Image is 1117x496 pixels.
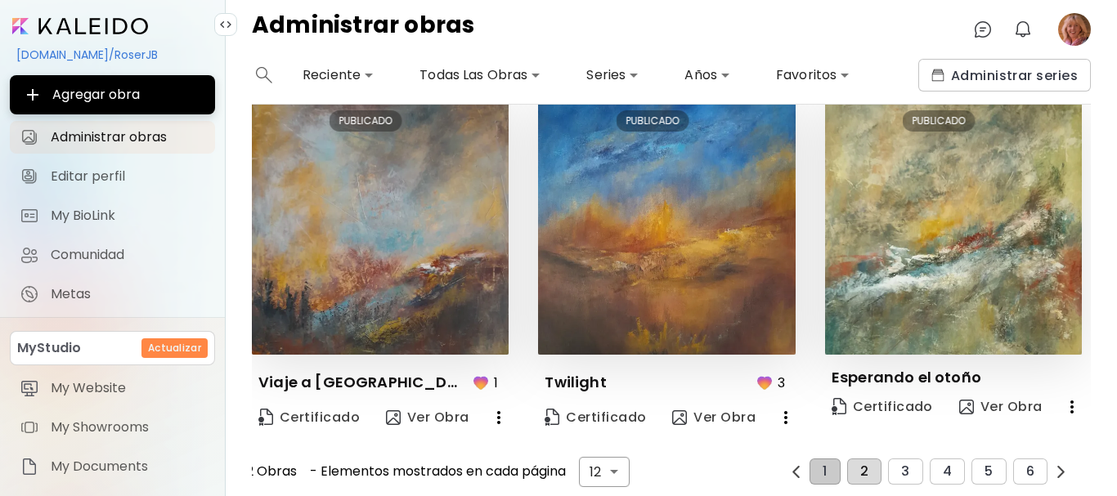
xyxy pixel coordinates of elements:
[252,59,276,92] button: search
[903,110,976,132] div: PUBLICADO
[901,464,909,479] span: 3
[545,373,606,392] p: Twilight
[51,380,205,396] span: My Website
[10,372,215,404] a: itemMy Website
[23,85,202,105] span: Agregar obra
[666,401,762,434] button: view-artVer Obra
[678,62,737,88] div: Años
[51,208,205,224] span: My BioLink
[10,41,215,69] div: [DOMAIN_NAME]/RoserJB
[51,247,205,263] span: Comunidad
[832,368,981,387] p: Esperando el otoño
[985,464,993,479] span: 5
[20,127,39,147] img: Administrar obras icon
[10,121,215,154] a: Administrar obras iconAdministrar obras
[20,206,39,226] img: My BioLink icon
[20,167,39,186] img: Editar perfil icon
[918,59,1091,92] button: collectionsAdministrar series
[252,401,366,434] a: CertificateCertificado
[579,457,630,487] div: 12
[330,110,402,132] div: PUBLICADO
[51,458,205,475] span: My Documents
[467,368,509,398] button: favorites1
[494,373,498,393] p: 1
[51,286,205,302] span: Metas
[1013,458,1047,485] button: 6
[20,418,39,437] img: item
[959,400,974,414] img: view-art
[931,67,1078,84] span: Administrar series
[580,62,645,88] div: Series
[242,464,297,479] span: 12 Obras
[1009,16,1037,43] button: bellIcon
[296,62,380,88] div: Reciente
[379,401,476,434] button: view-artVer Obra
[258,373,467,392] p: Viaje a [GEOGRAPHIC_DATA]
[930,458,965,485] button: 4
[20,378,39,398] img: item
[538,401,653,434] a: CertificateCertificado
[10,450,215,483] a: itemMy Documents
[810,458,840,485] button: 1
[1055,466,1067,478] img: prev
[413,62,547,88] div: Todas Las Obras
[825,391,940,423] a: CertificateCertificado
[51,168,205,185] span: Editar perfil
[1051,462,1071,482] button: prev
[790,466,802,478] img: prev
[252,13,475,46] h4: Administrar obras
[971,458,1006,485] button: 5
[20,245,39,265] img: Comunidad icon
[10,75,215,114] button: Agregar obra
[386,409,469,427] span: Ver Obra
[751,368,796,398] button: favorites3
[1013,20,1033,39] img: bellIcon
[786,462,806,482] button: prev
[825,97,1082,354] img: thumbnail
[860,464,868,479] span: 2
[252,97,509,354] img: thumbnail
[20,284,39,304] img: Metas icon
[888,458,922,485] button: 3
[973,20,993,39] img: chatIcon
[10,199,215,232] a: completeMy BioLink iconMy BioLink
[258,409,360,427] span: Certificado
[832,398,933,416] span: Certificado
[931,69,944,82] img: collections
[545,409,646,427] span: Certificado
[10,278,215,311] a: completeMetas iconMetas
[10,239,215,271] a: Comunidad iconComunidad
[51,129,205,145] span: Administrar obras
[258,409,273,426] img: Certificate
[219,18,232,31] img: collapse
[959,398,1043,416] span: Ver Obra
[823,464,827,479] span: 1
[386,410,401,425] img: view-art
[672,409,756,427] span: Ver Obra
[832,398,846,415] img: Certificate
[953,391,1049,423] button: view-artVer Obra
[1026,464,1034,479] span: 6
[778,373,785,393] p: 3
[256,67,272,83] img: search
[20,457,39,476] img: item
[672,410,687,425] img: view-art
[943,464,952,479] span: 4
[148,341,201,355] h6: Actualizar
[310,464,566,479] span: - Elementos mostrados en cada página
[545,409,559,426] img: Certificate
[769,62,856,88] div: Favoritos
[755,373,774,392] img: favorites
[471,373,491,392] img: favorites
[51,419,205,436] span: My Showrooms
[17,338,81,358] p: MyStudio
[847,458,881,485] button: 2
[538,97,795,354] img: thumbnail
[10,411,215,444] a: itemMy Showrooms
[616,110,689,132] div: PUBLICADO
[10,160,215,193] a: Editar perfil iconEditar perfil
